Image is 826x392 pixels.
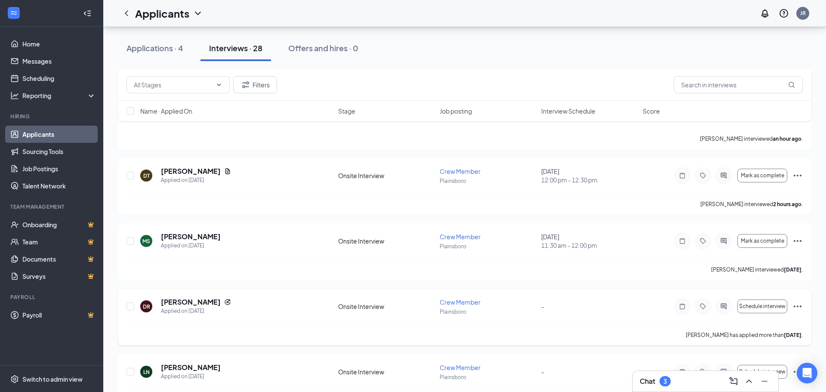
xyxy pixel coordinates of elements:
span: Score [643,107,660,115]
svg: Collapse [83,9,92,18]
a: Job Postings [22,160,96,177]
h5: [PERSON_NAME] [161,297,221,307]
a: Scheduling [22,70,96,87]
div: Applied on [DATE] [161,372,221,381]
span: Crew Member [440,233,481,241]
div: Applied on [DATE] [161,307,231,315]
span: Name · Applied On [140,107,192,115]
div: MS [142,238,150,245]
span: Schedule interview [739,369,786,375]
a: SurveysCrown [22,268,96,285]
a: OnboardingCrown [22,216,96,233]
div: Onsite Interview [338,171,435,180]
a: ChevronLeft [121,8,132,19]
span: Mark as complete [741,238,784,244]
div: Open Intercom Messenger [797,363,817,383]
svg: Tag [698,172,708,179]
b: [DATE] [784,332,801,338]
svg: Ellipses [792,367,803,377]
span: - [541,368,544,376]
div: Offers and hires · 0 [288,43,358,53]
div: Applied on [DATE] [161,241,221,250]
svg: Note [677,303,687,310]
svg: WorkstreamLogo [9,9,18,17]
svg: Note [677,368,687,375]
div: Applications · 4 [126,43,183,53]
div: Payroll [10,293,94,301]
span: 11:30 am - 12:00 pm [541,241,638,250]
p: [PERSON_NAME] interviewed . [700,135,803,142]
a: Messages [22,52,96,70]
h5: [PERSON_NAME] [161,363,221,372]
div: Applied on [DATE] [161,176,231,185]
b: an hour ago [773,136,801,142]
svg: Settings [10,375,19,383]
p: Plainsboro [440,308,536,315]
div: DT [143,172,150,179]
span: Job posting [440,107,472,115]
svg: QuestionInfo [779,8,789,19]
input: All Stages [134,80,212,90]
button: ComposeMessage [727,374,740,388]
svg: Minimize [759,376,770,386]
p: [PERSON_NAME] interviewed . [700,201,803,208]
input: Search in interviews [674,76,803,93]
div: Onsite Interview [338,367,435,376]
span: Stage [338,107,355,115]
div: LN [143,368,150,376]
svg: Reapply [224,299,231,306]
div: Onsite Interview [338,237,435,245]
p: Plainsboro [440,177,536,185]
svg: Ellipses [792,170,803,181]
svg: MagnifyingGlass [788,81,795,88]
svg: Filter [240,80,251,90]
div: [DATE] [541,232,638,250]
a: Applicants [22,126,96,143]
svg: Tag [698,303,708,310]
button: Filter Filters [233,76,277,93]
svg: ActiveChat [718,303,729,310]
div: Reporting [22,91,96,100]
svg: Document [224,168,231,175]
button: Mark as complete [737,234,787,248]
h1: Applicants [135,6,189,21]
svg: Ellipses [792,236,803,246]
a: PayrollCrown [22,306,96,324]
svg: ActiveChat [718,172,729,179]
div: Onsite Interview [338,302,435,311]
span: Schedule interview [739,303,786,309]
span: Crew Member [440,167,481,175]
div: Interviews · 28 [209,43,262,53]
svg: ActiveChat [718,238,729,244]
a: DocumentsCrown [22,250,96,268]
span: - [541,302,544,310]
div: Switch to admin view [22,375,83,383]
svg: Tag [698,238,708,244]
span: Mark as complete [741,173,784,179]
h5: [PERSON_NAME] [161,167,221,176]
a: Home [22,35,96,52]
svg: ChevronDown [193,8,203,19]
svg: Tag [698,368,708,375]
svg: Note [677,172,687,179]
svg: ChevronDown [216,81,222,88]
span: Crew Member [440,364,481,371]
p: [PERSON_NAME] has applied more than . [686,331,803,339]
button: Schedule interview [737,365,787,379]
p: [PERSON_NAME] interviewed . [711,266,803,273]
span: Interview Schedule [541,107,595,115]
button: Schedule interview [737,299,787,313]
svg: Analysis [10,91,19,100]
button: Mark as complete [737,169,787,182]
a: TeamCrown [22,233,96,250]
svg: Note [677,238,687,244]
p: Plainsboro [440,243,536,250]
svg: ActiveChat [718,368,729,375]
h5: [PERSON_NAME] [161,232,221,241]
a: Talent Network [22,177,96,194]
button: ChevronUp [742,374,756,388]
span: 12:00 pm - 12:30 pm [541,176,638,184]
div: 3 [663,378,667,385]
svg: ChevronUp [744,376,754,386]
h3: Chat [640,377,655,386]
